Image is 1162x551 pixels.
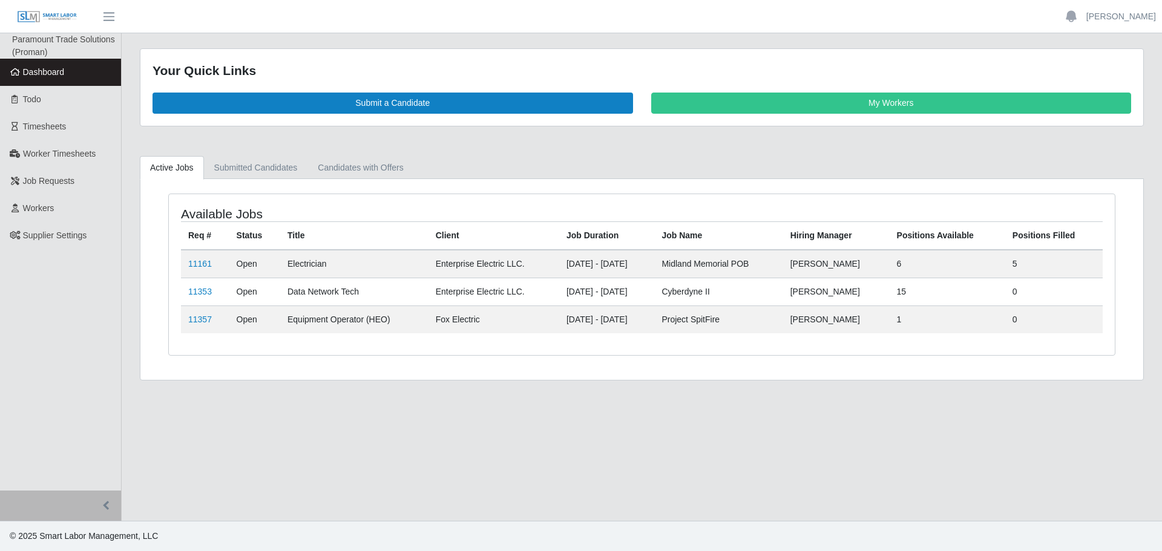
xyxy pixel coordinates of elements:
td: 0 [1005,305,1103,333]
th: Req # [181,221,229,250]
td: Open [229,250,280,278]
td: 1 [890,305,1005,333]
span: Workers [23,203,54,213]
h4: Available Jobs [181,206,554,221]
a: 11161 [188,259,212,269]
td: Equipment Operator (HEO) [280,305,428,333]
a: Active Jobs [140,156,204,180]
td: 5 [1005,250,1103,278]
td: 0 [1005,278,1103,305]
td: Cyberdyne II [654,278,783,305]
th: Hiring Manager [783,221,890,250]
img: SLM Logo [17,10,77,24]
a: My Workers [651,93,1132,114]
th: Status [229,221,280,250]
td: Project SpitFire [654,305,783,333]
th: Job Name [654,221,783,250]
a: Candidates with Offers [307,156,413,180]
th: Client [428,221,559,250]
td: Open [229,278,280,305]
span: Todo [23,94,41,104]
a: 11353 [188,287,212,296]
td: Fox Electric [428,305,559,333]
th: Positions Filled [1005,221,1103,250]
a: [PERSON_NAME] [1086,10,1156,23]
td: 15 [890,278,1005,305]
td: [DATE] - [DATE] [559,305,655,333]
td: Enterprise Electric LLC. [428,278,559,305]
th: Title [280,221,428,250]
td: Enterprise Electric LLC. [428,250,559,278]
span: Worker Timesheets [23,149,96,158]
span: Paramount Trade Solutions (Proman) [12,34,115,57]
span: Supplier Settings [23,230,87,240]
span: Job Requests [23,176,75,186]
td: Data Network Tech [280,278,428,305]
div: Your Quick Links [153,61,1131,80]
td: Electrician [280,250,428,278]
td: Open [229,305,280,333]
a: Submitted Candidates [204,156,308,180]
td: [DATE] - [DATE] [559,250,655,278]
td: [PERSON_NAME] [783,250,890,278]
td: 6 [890,250,1005,278]
a: Submit a Candidate [153,93,633,114]
th: Job Duration [559,221,655,250]
span: © 2025 Smart Labor Management, LLC [10,531,158,541]
td: [DATE] - [DATE] [559,278,655,305]
span: Timesheets [23,122,67,131]
th: Positions Available [890,221,1005,250]
td: [PERSON_NAME] [783,305,890,333]
td: Midland Memorial POB [654,250,783,278]
a: 11357 [188,315,212,324]
td: [PERSON_NAME] [783,278,890,305]
span: Dashboard [23,67,65,77]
